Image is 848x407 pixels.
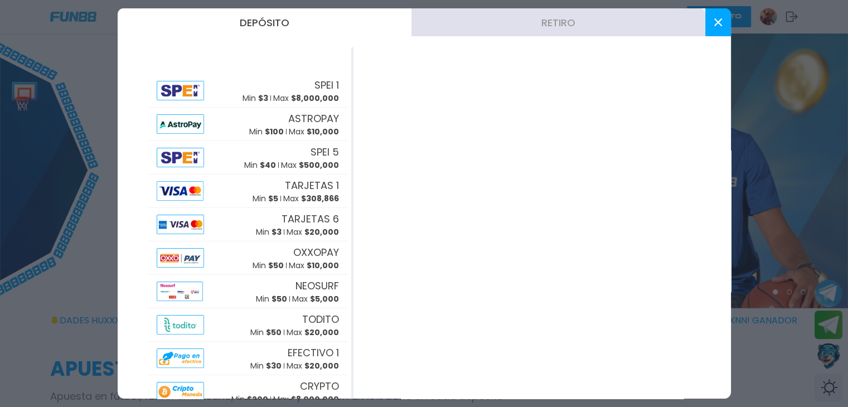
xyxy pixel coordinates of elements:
[304,360,339,371] span: $ 20,000
[292,293,339,305] p: Max
[118,8,411,36] button: Depósito
[281,159,339,171] p: Max
[314,77,339,93] span: SPEI 1
[256,226,282,238] p: Min
[307,126,339,137] span: $ 10,000
[272,226,282,238] span: $ 3
[304,327,339,338] span: $ 20,000
[293,245,339,260] span: OXXOPAY
[157,348,205,368] img: Alipay
[260,159,276,171] span: $ 40
[247,394,268,405] span: $ 200
[144,241,351,275] button: AlipayOXXOPAYMin $50Max $10,000
[268,260,284,271] span: $ 50
[157,148,205,167] img: Alipay
[266,360,282,371] span: $ 30
[250,327,282,338] p: Min
[295,278,339,293] span: NEOSURF
[301,193,339,204] span: $ 308,866
[273,93,339,104] p: Max
[266,327,282,338] span: $ 50
[289,126,339,138] p: Max
[272,293,287,304] span: $ 50
[253,260,284,272] p: Min
[144,141,351,175] button: AlipaySPEI 5Min $40Max $500,000
[287,327,339,338] p: Max
[310,293,339,304] span: $ 5,000
[304,226,339,238] span: $ 20,000
[287,360,339,372] p: Max
[157,282,203,301] img: Alipay
[144,175,351,208] button: AlipayTARJETAS 1Min $5Max $308,866
[311,144,339,159] span: SPEI 5
[144,108,351,141] button: AlipayASTROPAYMin $100Max $10,000
[231,394,268,405] p: Min
[265,126,284,137] span: $ 100
[144,342,351,375] button: AlipayEFECTIVO 1Min $30Max $20,000
[243,93,268,104] p: Min
[300,379,339,394] span: CRYPTO
[273,394,339,405] p: Max
[144,208,351,241] button: AlipayTARJETAS 6Min $3Max $20,000
[291,93,339,104] span: $ 8,000,000
[288,345,339,360] span: EFECTIVO 1
[268,193,278,204] span: $ 5
[244,159,276,171] p: Min
[302,312,339,327] span: TODITO
[299,159,339,171] span: $ 500,000
[307,260,339,271] span: $ 10,000
[249,126,284,138] p: Min
[157,81,205,100] img: Alipay
[144,308,351,342] button: AlipayTODITOMin $50Max $20,000
[411,8,705,36] button: Retiro
[288,111,339,126] span: ASTROPAY
[287,226,339,238] p: Max
[258,93,268,104] span: $ 3
[282,211,339,226] span: TARJETAS 6
[250,360,282,372] p: Min
[291,394,339,405] span: $ 8,000,000
[285,178,339,193] span: TARJETAS 1
[256,293,287,305] p: Min
[253,193,278,205] p: Min
[157,181,203,201] img: Alipay
[283,193,339,205] p: Max
[289,260,339,272] p: Max
[157,382,205,401] img: Alipay
[144,275,351,308] button: AlipayNEOSURFMin $50Max $5,000
[157,248,205,268] img: Alipay
[157,315,205,335] img: Alipay
[157,215,205,234] img: Alipay
[157,114,205,134] img: Alipay
[144,74,351,108] button: AlipaySPEI 1Min $3Max $8,000,000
